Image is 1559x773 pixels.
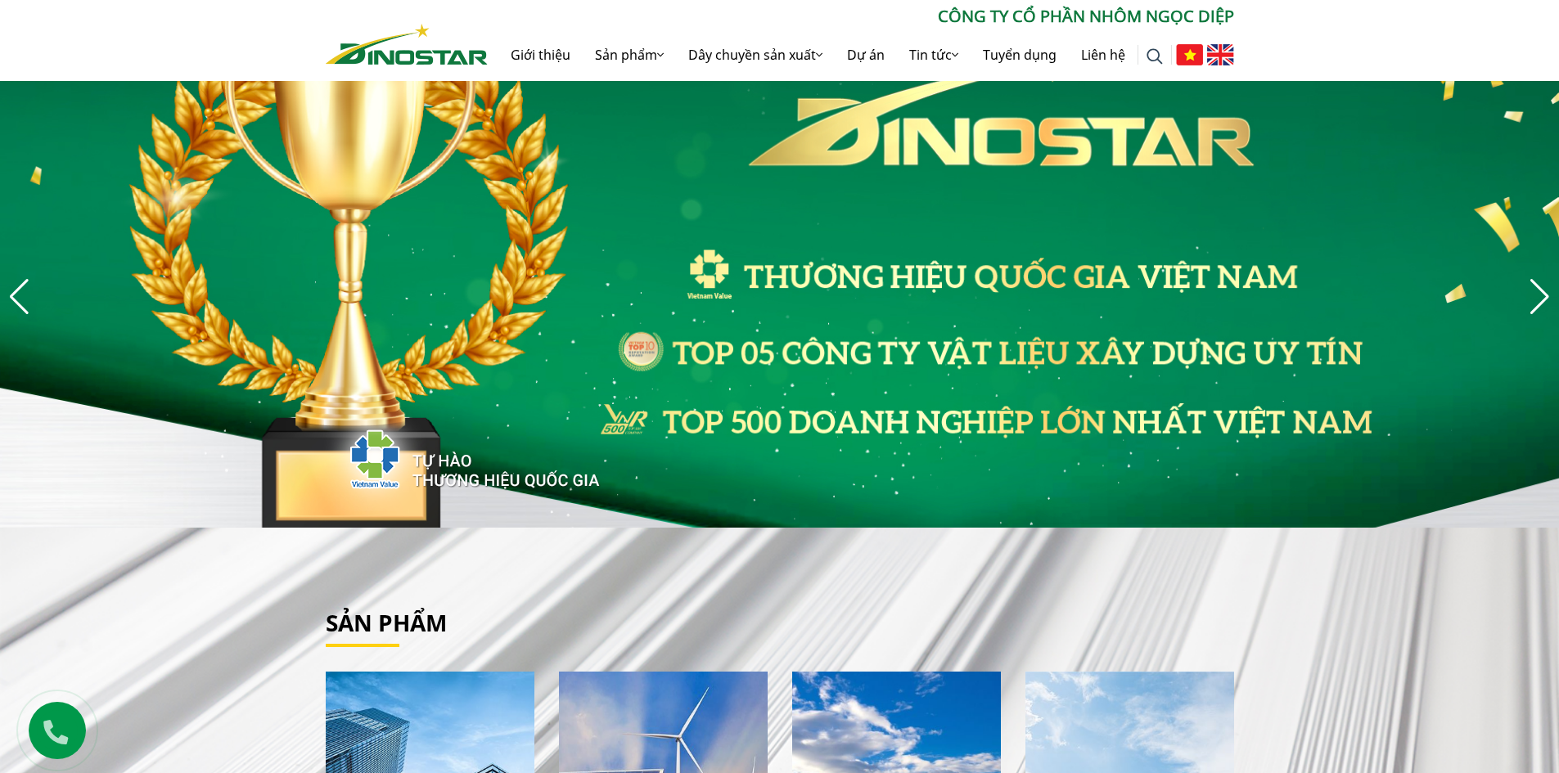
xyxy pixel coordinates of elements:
[498,29,583,81] a: Giới thiệu
[971,29,1069,81] a: Tuyển dụng
[326,607,447,638] a: Sản phẩm
[326,20,488,64] a: Nhôm Dinostar
[1176,44,1203,65] img: Tiếng Việt
[326,24,488,65] img: Nhôm Dinostar
[488,4,1234,29] p: CÔNG TY CỔ PHẦN NHÔM NGỌC DIỆP
[1147,48,1163,65] img: search
[676,29,835,81] a: Dây chuyền sản xuất
[897,29,971,81] a: Tin tức
[301,400,602,511] img: thqg
[835,29,897,81] a: Dự án
[1529,279,1551,315] div: Next slide
[1069,29,1138,81] a: Liên hệ
[8,279,30,315] div: Previous slide
[1207,44,1234,65] img: English
[583,29,676,81] a: Sản phẩm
